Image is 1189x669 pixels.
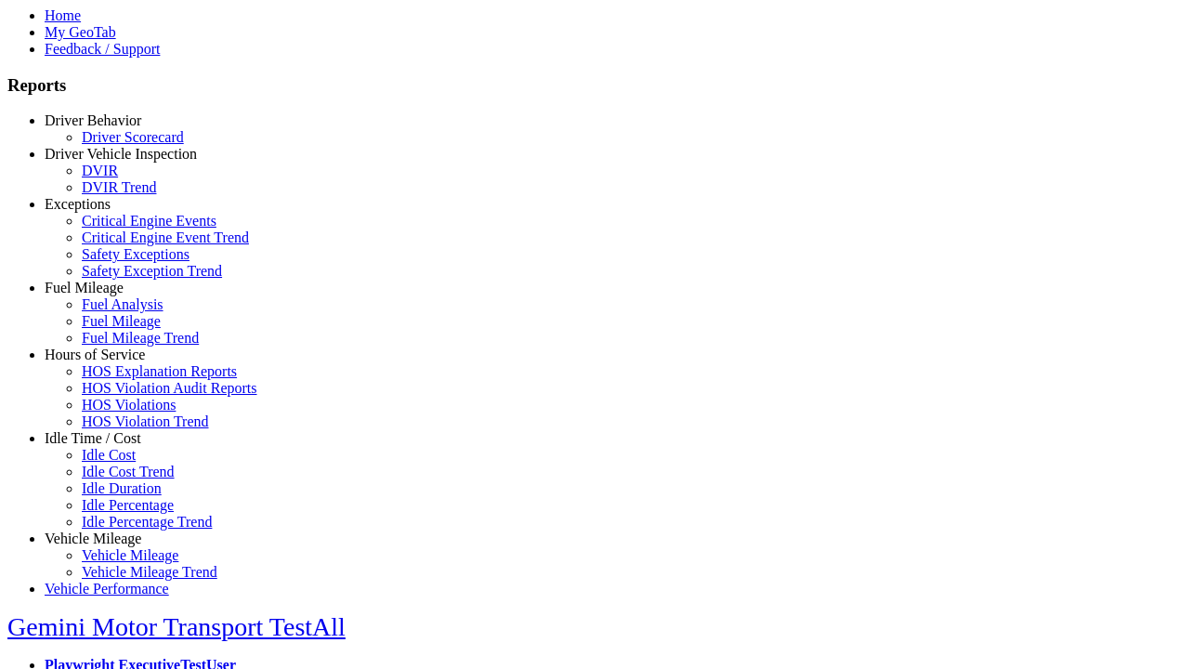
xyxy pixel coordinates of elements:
a: Safety Exceptions [82,246,189,262]
a: HOS Explanation Reports [82,363,237,379]
a: Idle Cost Trend [82,464,175,479]
a: Vehicle Mileage [45,531,141,546]
a: Vehicle Mileage [82,547,178,563]
a: Critical Engine Event Trend [82,230,249,245]
a: DVIR [82,163,118,178]
a: Idle Duration [82,480,162,496]
a: Exceptions [45,196,111,212]
a: Fuel Analysis [82,296,163,312]
a: Critical Engine Events [82,213,216,229]
a: Fuel Mileage [45,280,124,295]
a: Idle Time / Cost [45,430,141,446]
a: Vehicle Mileage Trend [82,564,217,580]
a: Gemini Motor Transport TestAll [7,612,346,641]
a: Driver Vehicle Inspection [45,146,197,162]
a: Idle Cost [82,447,136,463]
a: Vehicle Performance [45,581,169,597]
a: HOS Violation Audit Reports [82,380,257,396]
a: Feedback / Support [45,41,160,57]
a: HOS Violations [82,397,176,413]
a: Safety Exception Trend [82,263,222,279]
a: My GeoTab [45,24,116,40]
a: DVIR Trend [82,179,156,195]
a: Idle Percentage Trend [82,514,212,530]
h3: Reports [7,75,1182,96]
a: Driver Scorecard [82,129,184,145]
a: HOS Violation Trend [82,413,209,429]
a: Idle Percentage [82,497,174,513]
a: Driver Behavior [45,112,141,128]
a: Hours of Service [45,347,145,362]
a: Home [45,7,81,23]
a: Fuel Mileage Trend [82,330,199,346]
a: Fuel Mileage [82,313,161,329]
